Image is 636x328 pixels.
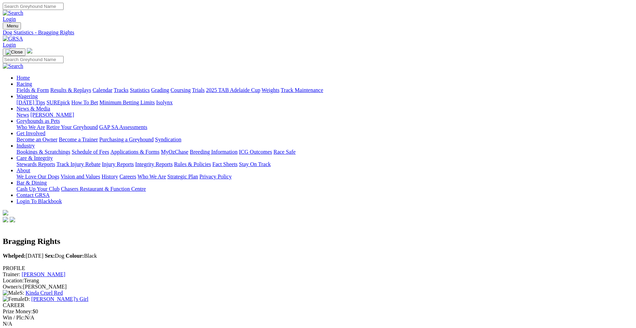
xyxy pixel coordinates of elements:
[17,167,30,173] a: About
[3,265,633,271] div: PROFILE
[17,106,50,112] a: News & Media
[45,253,64,259] span: Dog
[17,112,633,118] div: News & Media
[273,149,295,155] a: Race Safe
[3,308,633,315] div: $0
[3,30,633,36] a: Dog Statistics - Bragging Rights
[17,161,55,167] a: Stewards Reports
[3,296,30,302] span: D:
[3,290,24,296] span: S:
[114,87,129,93] a: Tracks
[99,124,147,130] a: GAP SA Assessments
[17,149,70,155] a: Bookings & Scratchings
[6,49,23,55] img: Close
[190,149,238,155] a: Breeding Information
[45,253,55,259] b: Sex:
[3,315,25,320] span: Win / Plc:
[167,174,198,179] a: Strategic Plan
[3,271,20,277] span: Trainer:
[3,16,16,22] a: Login
[17,75,30,81] a: Home
[17,143,35,149] a: Industry
[3,42,16,48] a: Login
[3,237,633,246] h2: Bragging Rights
[17,124,633,130] div: Greyhounds as Pets
[206,87,260,93] a: 2025 TAB Adelaide Cup
[135,161,173,167] a: Integrity Reports
[3,22,21,30] button: Toggle navigation
[3,217,8,222] img: facebook.svg
[17,192,50,198] a: Contact GRSA
[130,87,150,93] a: Statistics
[174,161,211,167] a: Rules & Policies
[17,161,633,167] div: Care & Integrity
[155,137,181,142] a: Syndication
[17,99,633,106] div: Wagering
[17,99,45,105] a: [DATE] Tips
[239,161,271,167] a: Stay On Track
[99,99,155,105] a: Minimum Betting Limits
[66,253,84,259] b: Colour:
[281,87,323,93] a: Track Maintenance
[192,87,205,93] a: Trials
[119,174,136,179] a: Careers
[17,124,45,130] a: Who We Are
[46,99,70,105] a: SUREpick
[101,174,118,179] a: History
[3,321,633,327] div: N/A
[50,87,91,93] a: Results & Replays
[3,36,23,42] img: GRSA
[66,253,97,259] span: Black
[3,210,8,215] img: logo-grsa-white.png
[3,48,25,56] button: Toggle navigation
[72,99,98,105] a: How To Bet
[239,149,272,155] a: ICG Outcomes
[102,161,134,167] a: Injury Reports
[138,174,166,179] a: Who We Are
[3,278,633,284] div: Terang
[27,48,32,54] img: logo-grsa-white.png
[3,308,33,314] span: Prize Money:
[3,56,64,63] input: Search
[17,87,633,93] div: Racing
[17,180,47,186] a: Bar & Dining
[17,93,38,99] a: Wagering
[17,81,32,87] a: Racing
[72,149,109,155] a: Schedule of Fees
[3,296,24,302] img: Female
[92,87,112,93] a: Calendar
[212,161,238,167] a: Fact Sheets
[25,290,63,296] a: Kinda Cruel Red
[17,174,59,179] a: We Love Our Dogs
[199,174,232,179] a: Privacy Policy
[3,278,24,283] span: Location:
[17,112,29,118] a: News
[3,3,64,10] input: Search
[3,290,20,296] img: Male
[30,112,74,118] a: [PERSON_NAME]
[17,137,57,142] a: Become an Owner
[22,271,65,277] a: [PERSON_NAME]
[110,149,160,155] a: Applications & Forms
[7,23,18,28] span: Menu
[171,87,191,93] a: Coursing
[3,63,23,69] img: Search
[3,253,26,259] b: Whelped:
[3,302,633,308] div: CAREER
[46,124,98,130] a: Retire Your Greyhound
[59,137,98,142] a: Become a Trainer
[17,137,633,143] div: Get Involved
[151,87,169,93] a: Grading
[156,99,173,105] a: Isolynx
[161,149,188,155] a: MyOzChase
[56,161,100,167] a: Track Injury Rebate
[61,186,146,192] a: Chasers Restaurant & Function Centre
[3,10,23,16] img: Search
[17,186,633,192] div: Bar & Dining
[61,174,100,179] a: Vision and Values
[17,155,53,161] a: Care & Integrity
[17,130,45,136] a: Get Involved
[10,217,15,222] img: twitter.svg
[17,174,633,180] div: About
